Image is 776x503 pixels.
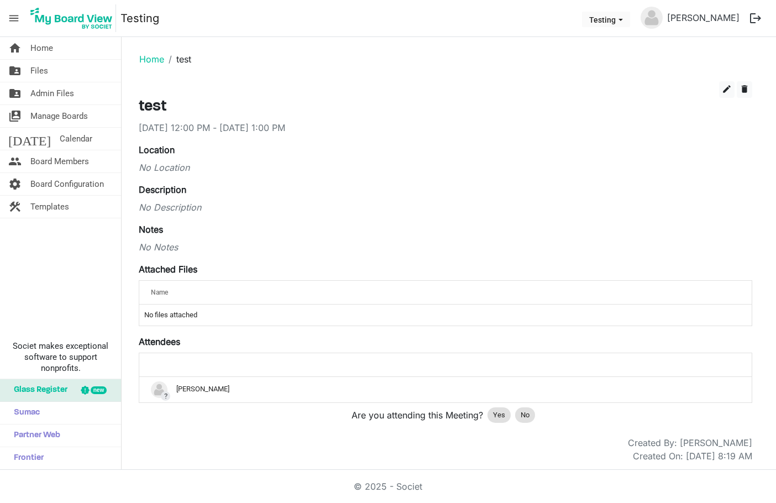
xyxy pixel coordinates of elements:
a: My Board View Logo [27,4,120,32]
label: Description [139,183,186,196]
span: Templates [30,196,69,218]
span: No [521,410,529,421]
span: Calendar [60,128,92,150]
button: logout [744,7,767,30]
span: Sumac [8,402,40,424]
div: Created By: [PERSON_NAME] [628,436,752,449]
div: [PERSON_NAME] [151,381,740,398]
li: test [164,53,191,66]
span: settings [8,173,22,195]
span: construction [8,196,22,218]
span: folder_shared [8,82,22,104]
span: menu [3,8,24,29]
span: Partner Web [8,425,60,447]
span: home [8,37,22,59]
span: Files [30,60,48,82]
span: Board Configuration [30,173,104,195]
div: No Location [139,161,752,174]
button: Testing dropdownbutton [582,12,630,27]
div: No Description [139,201,752,214]
div: Yes [487,407,511,423]
div: No [515,407,535,423]
span: Board Members [30,150,89,172]
span: [DATE] [8,128,51,150]
div: No Notes [139,240,752,254]
span: Admin Files [30,82,74,104]
label: Location [139,143,175,156]
span: Name [151,289,168,296]
div: [DATE] 12:00 PM - [DATE] 1:00 PM [139,121,752,134]
span: delete [740,84,749,94]
td: No files attached [139,305,752,326]
a: [PERSON_NAME] [663,7,744,29]
label: Attendees [139,335,180,348]
span: ? [161,391,170,401]
span: folder_shared [8,60,22,82]
td: ?Judith Knelsen is template cell column header [139,377,752,402]
label: Notes [139,223,163,236]
span: Yes [493,410,505,421]
span: switch_account [8,105,22,127]
a: © 2025 - Societ [354,481,422,492]
span: Societ makes exceptional software to support nonprofits. [5,340,116,374]
a: Home [139,54,164,65]
div: Created On: [DATE] 8:19 AM [633,449,752,463]
span: Glass Register [8,379,67,401]
span: Manage Boards [30,105,88,127]
img: no-profile-picture.svg [641,7,663,29]
img: My Board View Logo [27,4,116,32]
span: people [8,150,22,172]
span: Frontier [8,447,44,469]
span: Home [30,37,53,59]
img: no-profile-picture.svg [151,381,167,398]
span: edit [722,84,732,94]
a: Testing [120,7,159,29]
h3: test [139,98,752,117]
button: edit [719,81,735,98]
span: Are you attending this Meeting? [352,408,483,422]
label: Attached Files [139,263,197,276]
button: delete [737,81,752,98]
div: new [91,386,107,394]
